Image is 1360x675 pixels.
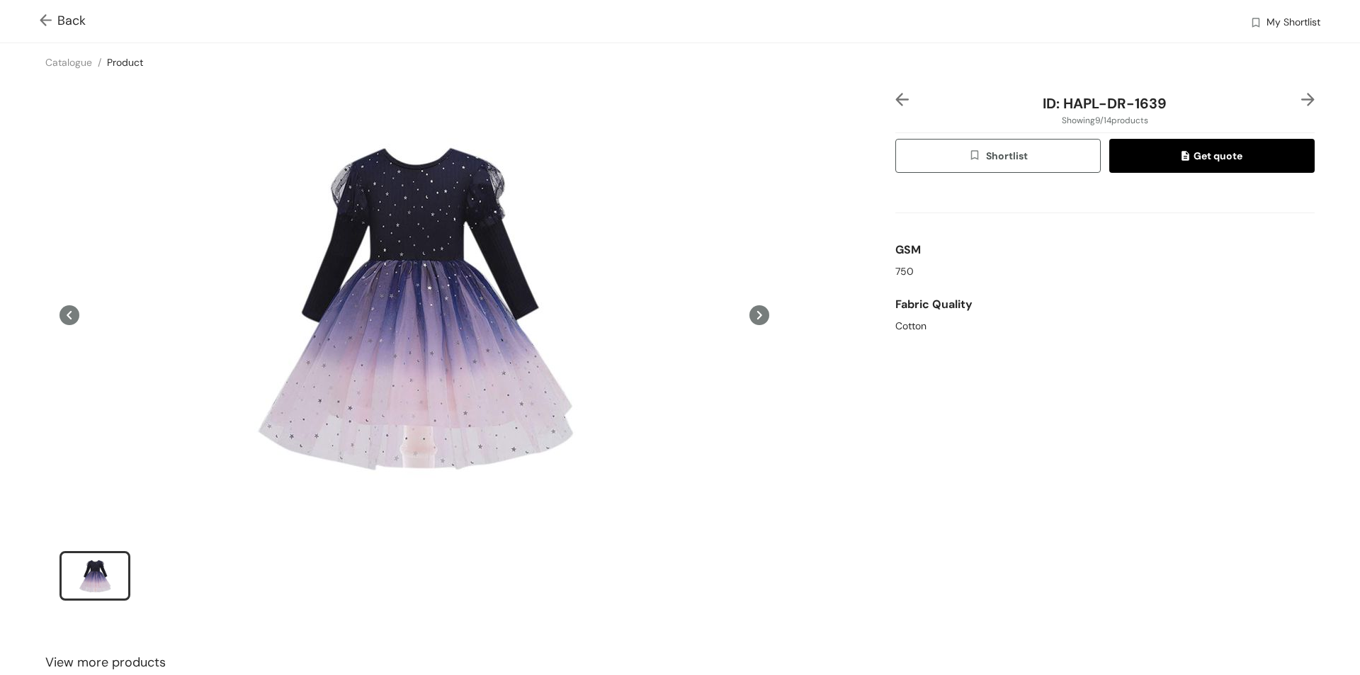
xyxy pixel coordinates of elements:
[895,139,1101,173] button: wishlistShortlist
[1181,148,1242,164] span: Get quote
[40,11,86,30] span: Back
[1181,151,1194,164] img: quote
[895,236,1315,264] div: GSM
[45,56,92,69] a: Catalogue
[968,149,985,164] img: wishlist
[895,264,1315,279] div: 750
[968,148,1027,164] span: Shortlist
[107,56,143,69] a: Product
[59,551,130,601] li: slide item 1
[1249,16,1262,31] img: wishlist
[98,56,101,69] span: /
[40,14,57,29] img: Go back
[1301,93,1315,106] img: right
[895,319,1315,334] div: Cotton
[895,290,1315,319] div: Fabric Quality
[1062,114,1148,127] span: Showing 9 / 14 products
[45,653,166,672] span: View more products
[1109,139,1315,173] button: quoteGet quote
[1043,94,1167,113] span: ID: HAPL-DR-1639
[1266,15,1320,32] span: My Shortlist
[895,93,909,106] img: left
